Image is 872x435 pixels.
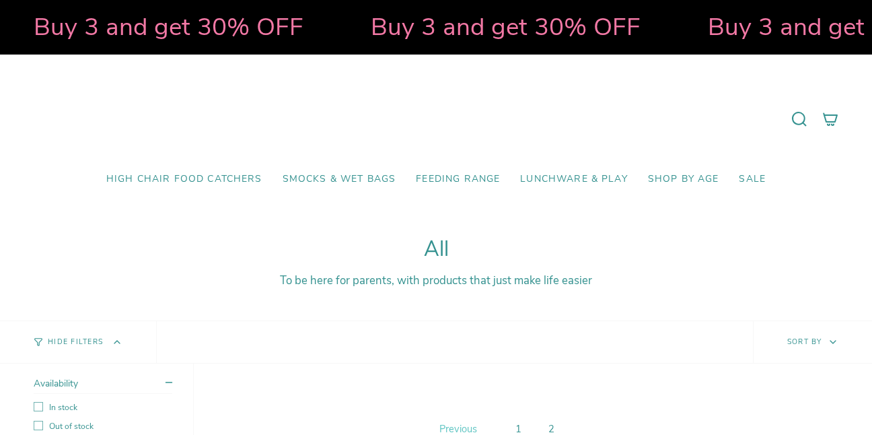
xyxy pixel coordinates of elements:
label: In stock [34,402,172,413]
span: Shop by Age [648,174,719,185]
span: Lunchware & Play [520,174,627,185]
a: High Chair Food Catchers [96,164,272,195]
summary: Availability [34,377,172,394]
a: Shop by Age [638,164,729,195]
strong: Buy 3 and get 30% OFF [371,10,641,44]
span: SALE [739,174,766,185]
span: Feeding Range [416,174,500,185]
span: Availability [34,377,78,390]
span: Smocks & Wet Bags [283,174,396,185]
span: To be here for parents, with products that just make life easier [280,273,592,288]
h1: All [34,237,838,262]
span: High Chair Food Catchers [106,174,262,185]
a: Lunchware & Play [510,164,637,195]
span: Hide Filters [48,339,103,346]
button: Sort by [753,321,872,363]
a: Smocks & Wet Bags [272,164,406,195]
span: Sort by [787,337,822,347]
strong: Buy 3 and get 30% OFF [34,10,303,44]
label: Out of stock [34,421,172,432]
a: SALE [729,164,776,195]
a: Mumma’s Little Helpers [320,75,552,164]
a: Feeding Range [406,164,510,195]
